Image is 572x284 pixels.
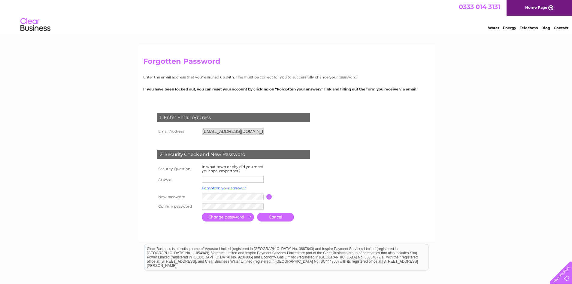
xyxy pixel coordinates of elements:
a: 0333 014 3131 [459,3,500,11]
a: Telecoms [520,26,538,30]
a: Blog [541,26,550,30]
a: Energy [503,26,516,30]
div: Clear Business is a trading name of Verastar Limited (registered in [GEOGRAPHIC_DATA] No. 3667643... [144,3,428,29]
input: Submit [202,213,254,221]
label: In what town or city did you meet your spouse/partner? [202,164,263,173]
th: Confirm password [155,202,200,211]
a: Water [488,26,499,30]
th: Email Address [155,127,200,136]
img: logo.png [20,16,51,34]
div: 1. Enter Email Address [157,113,310,122]
p: Enter the email address that you're signed up with. This must be correct for you to successfully ... [143,74,429,80]
div: 2. Security Check and New Password [157,150,310,159]
p: If you have been locked out, you can reset your account by clicking on “Forgotten your answer?” l... [143,86,429,92]
input: Information [266,194,272,200]
a: Contact [554,26,568,30]
th: Security Question [155,163,200,175]
a: Forgotten your answer? [202,186,246,190]
h2: Forgotten Password [143,57,429,69]
th: New password [155,192,200,202]
a: Cancel [257,213,294,221]
th: Answer [155,175,200,184]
